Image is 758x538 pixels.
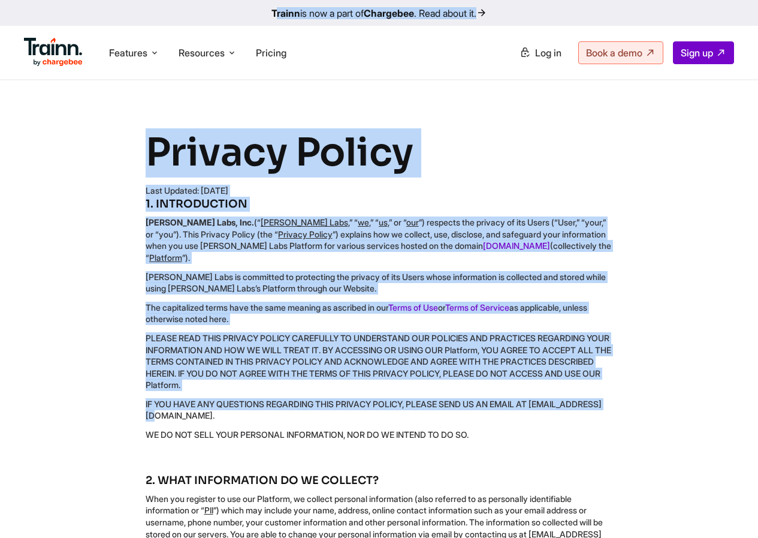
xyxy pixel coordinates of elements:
div: Last Updated: [DATE] [146,185,613,197]
u: us [379,217,388,227]
u: PII [204,505,213,515]
h1: Privacy Policy [146,128,613,178]
span: Resources [179,46,225,59]
u: we [358,217,369,227]
h5: 1. INTRODUCTION [146,197,613,212]
span: Sign up [681,47,713,59]
span: Log in [535,47,561,59]
img: Trainn Logo [24,38,83,67]
u: Platform [149,253,182,263]
u: Privacy Policy [278,229,333,239]
p: The capitalized terms have the same meaning as ascribed in our or as applicable, unless otherwise... [146,302,613,325]
p: (“ ,” “ ,” “ ,” or “ ”) respects the privacy of its Users (“User,” “your,” or “you”). This Privac... [146,217,613,263]
b: Trainn [271,7,300,19]
b: [PERSON_NAME] Labs, Inc. [146,217,254,227]
span: Book a demo [586,47,642,59]
u: our [406,217,419,227]
a: Log in [512,42,569,64]
a: Terms of Service [445,302,509,312]
a: [DOMAIN_NAME] [483,241,550,251]
p: IF YOU HAVE ANY QUESTIONS REGARDING THIS PRIVACY POLICY, PLEASE SEND US AN EMAIL AT [EMAIL_ADDRES... [146,398,613,422]
h5: 2. WHAT INFORMATION DO WE COLLECT? [146,473,613,488]
p: [PERSON_NAME] Labs is committed to protecting the privacy of its Users whose information is colle... [146,271,613,294]
a: Pricing [256,47,286,59]
a: Terms of Use [388,302,438,312]
a: Book a demo [578,41,663,64]
b: Chargebee [364,7,414,19]
a: Sign up [673,41,734,64]
p: PLEASE READ THIS PRIVACY POLICY CAREFULLY TO UNDERSTAND OUR POLICIES AND PRACTICES REGARDING YOUR... [146,332,613,391]
span: Features [109,46,147,59]
iframe: Chat Widget [698,480,758,538]
u: [PERSON_NAME] Labs [261,217,348,227]
p: WE DO NOT SELL YOUR PERSONAL INFORMATION, NOR DO WE INTEND TO DO SO. [146,429,613,441]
